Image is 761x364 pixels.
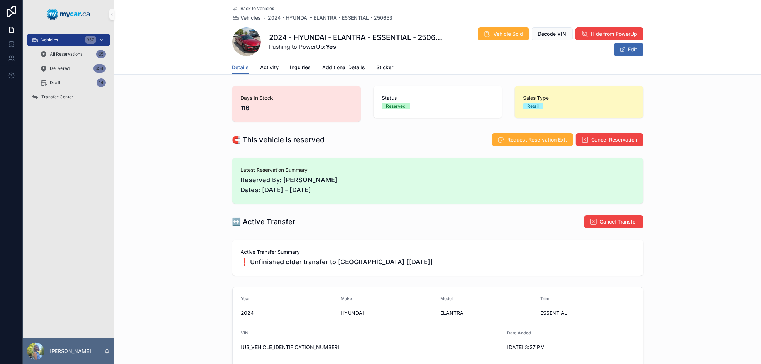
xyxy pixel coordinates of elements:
span: ESSENTIAL [540,309,634,317]
button: Hide from PowerUp [575,27,643,40]
span: Back to Vehicles [241,6,274,11]
div: 14 [97,78,106,87]
h1: ↔️ Active Transfer [232,217,296,227]
span: Activity [260,64,279,71]
span: Sales Type [523,94,635,102]
span: Date Added [507,330,531,335]
span: Details [232,64,249,71]
span: Transfer Center [41,94,73,100]
span: Model [441,296,453,301]
a: Details [232,61,249,75]
div: scrollable content [23,29,114,113]
button: Request Reservation Ext. [492,133,573,146]
a: Inquiries [290,61,311,75]
span: ELANTRA [441,309,534,317]
div: 357 [85,36,96,44]
span: 2024 [241,309,335,317]
span: Make [341,296,352,301]
span: [DATE] 3:27 PM [507,344,601,351]
button: Edit [614,43,643,56]
span: HYUNDAI [341,309,435,317]
span: Reserved By: [PERSON_NAME] Dates: [DATE] - [DATE] [241,175,635,195]
span: 116 [241,103,352,113]
span: Status [382,94,493,102]
span: Vehicle Sold [494,30,523,37]
span: Cancel Reservation [592,136,638,143]
span: Cancel Transfer [600,218,638,225]
img: App logo [47,9,90,20]
h1: 2024 - HYUNDAI - ELANTRA - ESSENTIAL - 250653 [269,32,443,42]
a: All Reservations65 [36,48,110,61]
span: Days In Stock [241,94,352,102]
span: Vehicles [241,14,261,21]
a: 2024 - HYUNDAI - ELANTRA - ESSENTIAL - 250653 [268,14,393,21]
button: Decode VIN [532,27,573,40]
span: Hide from PowerUp [591,30,638,37]
h1: 🧲 This vehicle is reserved [232,135,325,145]
span: Request Reservation Ext. [508,136,567,143]
strong: Yes [326,43,336,50]
span: ❗ Unfinished older transfer to [GEOGRAPHIC_DATA] [[DATE]] [241,257,635,267]
span: [US_VEHICLE_IDENTIFICATION_NUMBER] [241,344,501,351]
span: Active Transfer Summary [241,248,635,256]
a: Vehicles [232,14,261,21]
a: Draft14 [36,76,110,89]
a: Additional Details [323,61,365,75]
div: Retail [528,103,539,109]
a: Delivered654 [36,62,110,75]
span: Delivered [50,66,70,71]
span: All Reservations [50,51,82,57]
span: Sticker [377,64,394,71]
span: Decode VIN [538,30,567,37]
span: Vehicles [41,37,58,43]
a: Vehicles357 [27,34,110,46]
div: Reserved [386,103,406,109]
a: Back to Vehicles [232,6,274,11]
span: Draft [50,80,60,86]
a: Transfer Center [27,91,110,103]
a: Activity [260,61,279,75]
a: Sticker [377,61,394,75]
span: Inquiries [290,64,311,71]
span: Year [241,296,250,301]
span: VIN [241,330,249,335]
span: Trim [540,296,549,301]
p: [PERSON_NAME] [50,348,91,355]
button: Vehicle Sold [478,27,529,40]
button: Cancel Reservation [576,133,643,146]
div: 65 [96,50,106,58]
span: Latest Reservation Summary [241,166,635,174]
span: Additional Details [323,64,365,71]
div: 654 [93,64,106,73]
span: Pushing to PowerUp: [269,42,443,51]
button: Cancel Transfer [584,215,643,228]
